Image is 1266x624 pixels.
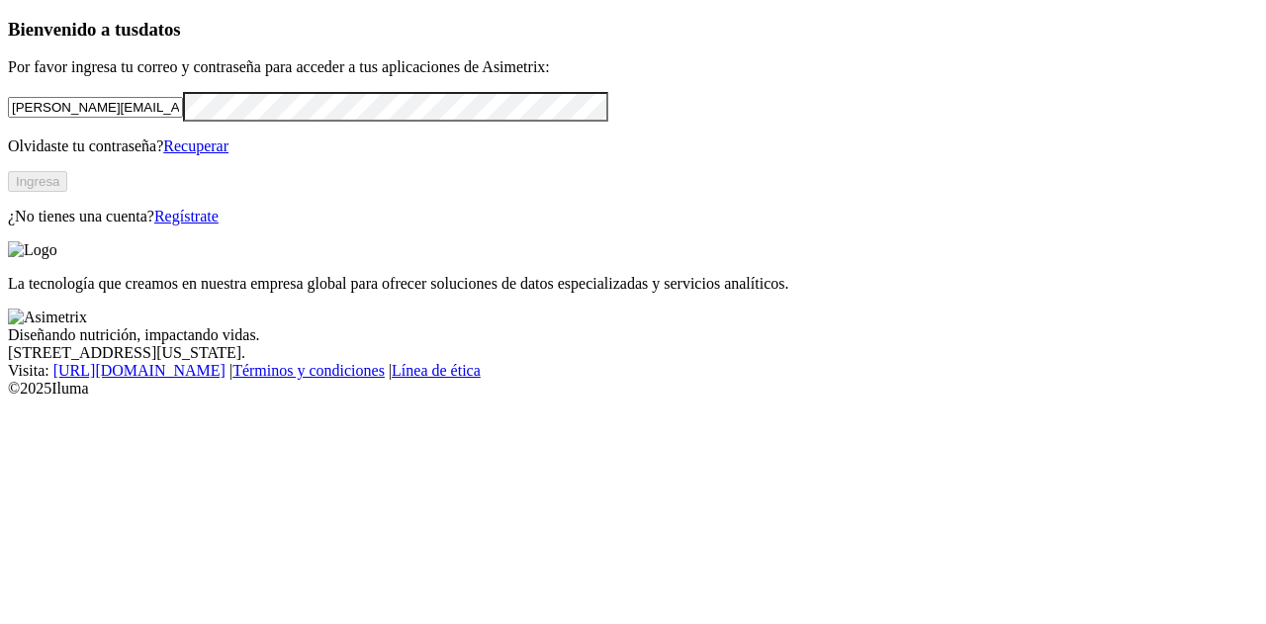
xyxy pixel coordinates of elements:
[8,344,1258,362] div: [STREET_ADDRESS][US_STATE].
[163,137,228,154] a: Recuperar
[53,362,226,379] a: [URL][DOMAIN_NAME]
[8,380,1258,398] div: © 2025 Iluma
[8,362,1258,380] div: Visita : | |
[8,171,67,192] button: Ingresa
[8,241,57,259] img: Logo
[138,19,181,40] span: datos
[8,326,1258,344] div: Diseñando nutrición, impactando vidas.
[8,309,87,326] img: Asimetrix
[8,137,1258,155] p: Olvidaste tu contraseña?
[392,362,481,379] a: Línea de ética
[232,362,385,379] a: Términos y condiciones
[8,58,1258,76] p: Por favor ingresa tu correo y contraseña para acceder a tus aplicaciones de Asimetrix:
[8,208,1258,225] p: ¿No tienes una cuenta?
[8,19,1258,41] h3: Bienvenido a tus
[8,97,183,118] input: Tu correo
[8,275,1258,293] p: La tecnología que creamos en nuestra empresa global para ofrecer soluciones de datos especializad...
[154,208,219,224] a: Regístrate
